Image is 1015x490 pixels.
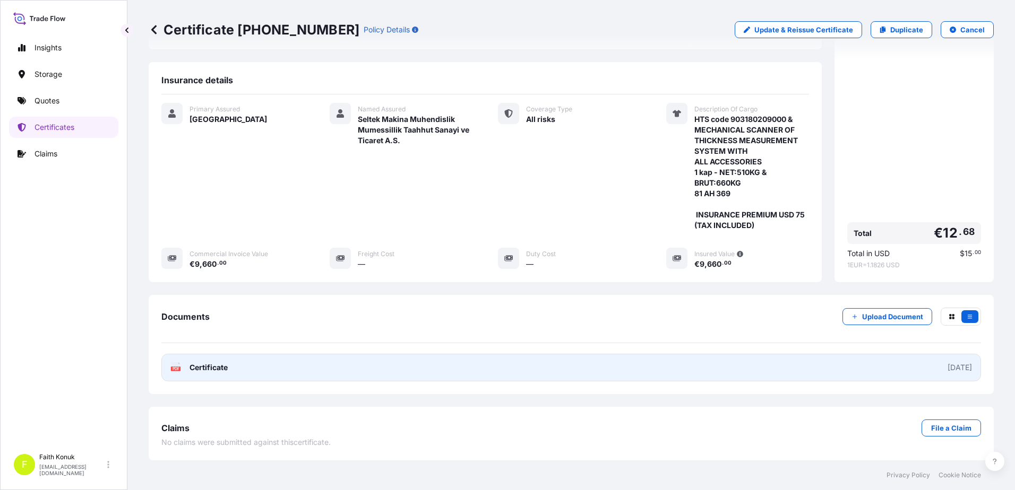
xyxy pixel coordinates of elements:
[694,114,809,231] span: HTS code 903180209000 & MECHANICAL SCANNER OF THICKNESS MEASUREMENT SYSTEM WITH ALL ACCESSORIES 1...
[190,362,228,373] span: Certificate
[161,75,233,85] span: Insurance details
[35,148,57,159] p: Claims
[963,229,975,235] span: 68
[890,24,923,35] p: Duplicate
[854,228,872,239] span: Total
[35,69,62,80] p: Storage
[939,471,981,479] a: Cookie Notice
[922,419,981,436] a: File a Claim
[22,459,28,470] span: F
[526,250,556,258] span: Duty Cost
[190,260,195,268] span: €
[735,21,862,38] a: Update & Reissue Certificate
[161,354,981,381] a: PDFCertificate[DATE]
[526,105,572,113] span: Coverage Type
[694,105,758,113] span: Description Of Cargo
[9,90,118,111] a: Quotes
[724,261,732,265] span: 00
[200,260,202,268] span: ,
[960,250,965,257] span: $
[526,259,534,269] span: —
[941,21,994,38] button: Cancel
[973,251,974,255] span: .
[219,261,227,265] span: 00
[217,261,219,265] span: .
[149,21,359,38] p: Certificate [PHONE_NUMBER]
[161,311,210,322] span: Documents
[707,260,721,268] span: 660
[39,453,105,461] p: Faith Konuk
[931,423,971,433] p: File a Claim
[190,250,268,258] span: Commercial Invoice Value
[9,64,118,85] a: Storage
[364,24,410,35] p: Policy Details
[35,95,59,106] p: Quotes
[35,42,62,53] p: Insights
[722,261,724,265] span: .
[35,122,74,133] p: Certificates
[9,117,118,138] a: Certificates
[358,114,472,146] span: Seltek Makina Muhendislik Mumessillik Taahhut Sanayi ve Ticaret A.S.
[960,24,985,35] p: Cancel
[862,311,923,322] p: Upload Document
[842,308,932,325] button: Upload Document
[39,463,105,476] p: [EMAIL_ADDRESS][DOMAIN_NAME]
[9,143,118,164] a: Claims
[948,362,972,373] div: [DATE]
[526,114,555,125] span: All risks
[9,37,118,58] a: Insights
[934,226,943,240] span: €
[959,229,962,235] span: .
[694,260,700,268] span: €
[173,367,179,371] text: PDF
[847,248,890,259] span: Total in USD
[965,250,972,257] span: 15
[704,260,707,268] span: ,
[202,260,217,268] span: 660
[754,24,853,35] p: Update & Reissue Certificate
[358,250,394,258] span: Freight Cost
[161,437,331,448] span: No claims were submitted against this certificate .
[847,261,981,269] span: 1 EUR = 1.1826 USD
[358,105,406,113] span: Named Assured
[943,226,957,240] span: 12
[700,260,704,268] span: 9
[190,114,267,125] span: [GEOGRAPHIC_DATA]
[358,259,365,269] span: —
[195,260,200,268] span: 9
[190,105,240,113] span: Primary Assured
[694,250,735,258] span: Insured Value
[887,471,930,479] a: Privacy Policy
[975,251,981,255] span: 00
[161,423,190,433] span: Claims
[871,21,932,38] a: Duplicate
